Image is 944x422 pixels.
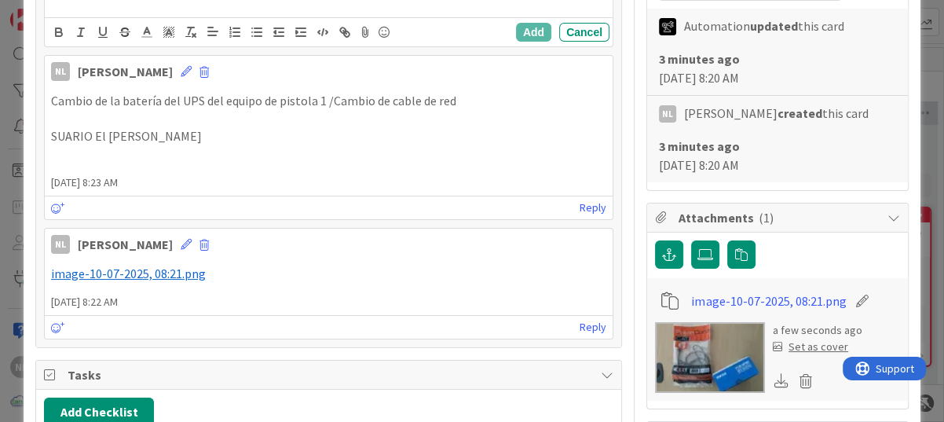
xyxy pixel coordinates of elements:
b: 3 minutes ago [659,138,740,154]
span: Support [33,2,71,21]
div: [PERSON_NAME] [78,62,173,81]
button: Cancel [559,23,609,42]
b: 3 minutes ago [659,51,740,67]
p: Cambio de la batería del UPS del equipo de pistola 1 /Cambio de cable de red [51,92,606,110]
span: image-10-07-2025, 08:21.png [51,266,206,281]
span: [DATE] 8:22 AM [45,294,613,310]
a: Reply [580,317,606,337]
div: Download [773,371,790,391]
span: Tasks [68,365,593,384]
a: Reply [580,198,606,218]
div: [DATE] 8:20 AM [659,50,896,87]
button: Add [516,23,551,42]
div: [PERSON_NAME] [78,235,173,254]
span: Automation this card [684,17,844,35]
b: created [778,105,822,121]
span: ( 1 ) [759,210,774,226]
div: NL [51,235,70,254]
div: Set as cover [773,339,848,355]
p: SUARIO El [PERSON_NAME] [51,127,606,145]
div: [DATE] 8:20 AM [659,137,896,174]
span: [DATE] 8:23 AM [45,174,613,191]
span: Attachments [679,208,880,227]
div: a few seconds ago [773,322,862,339]
span: [PERSON_NAME] this card [684,104,869,123]
div: NL [659,105,676,123]
div: NL [51,62,70,81]
b: updated [750,18,798,34]
a: image-10-07-2025, 08:21.png [691,292,846,310]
